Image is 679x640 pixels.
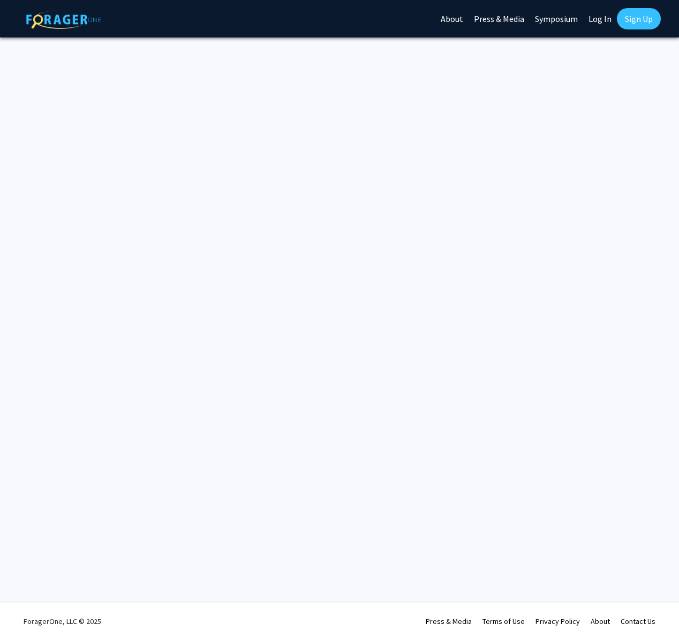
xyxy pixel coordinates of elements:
a: Terms of Use [482,616,525,626]
a: About [591,616,610,626]
a: Contact Us [621,616,655,626]
img: ForagerOne Logo [26,10,101,29]
a: Privacy Policy [535,616,580,626]
div: ForagerOne, LLC © 2025 [24,603,101,640]
a: Sign Up [617,8,661,29]
a: Press & Media [426,616,472,626]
